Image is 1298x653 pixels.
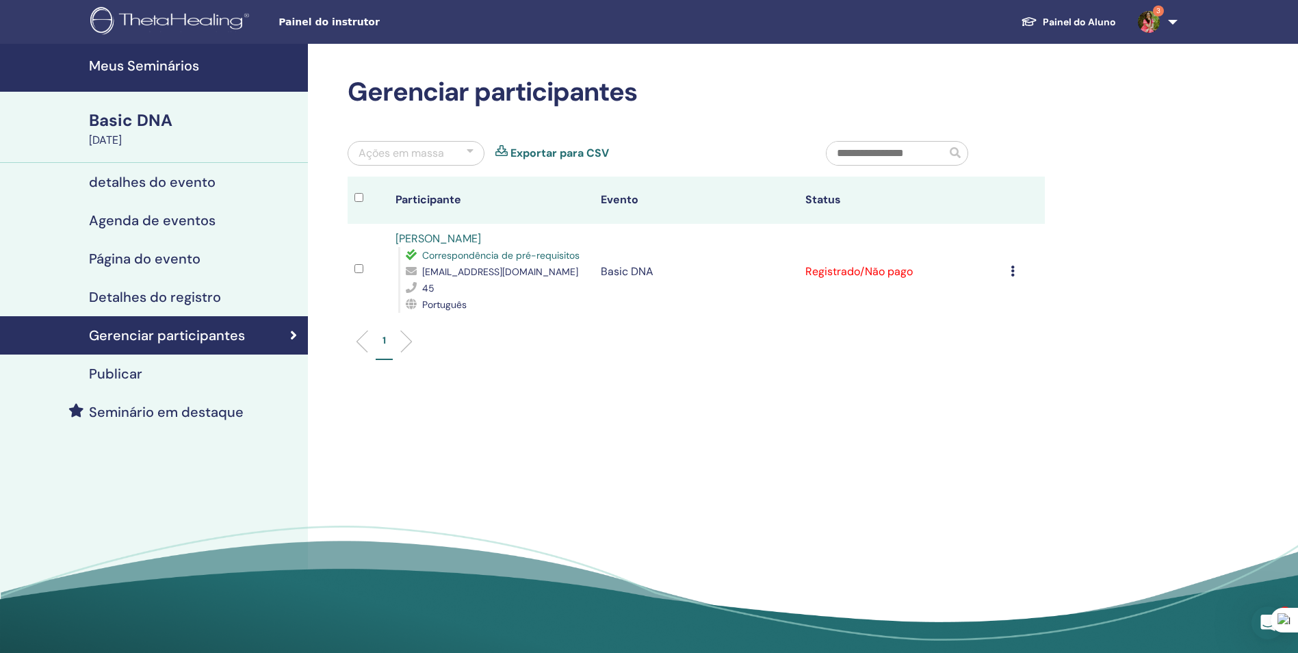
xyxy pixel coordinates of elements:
h4: Agenda de eventos [89,212,216,229]
span: Correspondência de pré-requisitos [422,249,580,261]
h4: Gerenciar participantes [89,327,245,344]
h4: Seminário em destaque [89,404,244,420]
th: Participante [389,177,594,224]
span: Português [422,298,467,311]
h4: Página do evento [89,251,200,267]
h4: Publicar [89,366,142,382]
img: default.jpg [1138,11,1160,33]
iframe: Intercom live chat [1251,606,1284,639]
p: 1 [382,333,386,348]
a: Exportar para CSV [510,145,609,162]
div: [DATE] [89,132,300,149]
a: Basic DNA[DATE] [81,109,308,149]
div: Basic DNA [89,109,300,132]
img: logo.png [90,7,254,38]
img: graduation-cap-white.svg [1021,16,1037,27]
span: 45 [422,282,434,294]
span: 1 [1280,606,1290,617]
h2: Gerenciar participantes [348,77,1045,108]
a: [PERSON_NAME] [395,231,481,246]
td: Basic DNA [594,224,799,320]
span: Painel do instrutor [278,15,484,29]
h4: detalhes do evento [89,174,216,190]
span: [EMAIL_ADDRESS][DOMAIN_NAME] [422,266,578,278]
h4: Detalhes do registro [89,289,221,305]
th: Status [799,177,1004,224]
a: Painel do Aluno [1010,10,1127,35]
span: 3 [1153,5,1164,16]
h4: Meus Seminários [89,57,300,74]
th: Evento [594,177,799,224]
div: Ações em massa [359,145,444,162]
